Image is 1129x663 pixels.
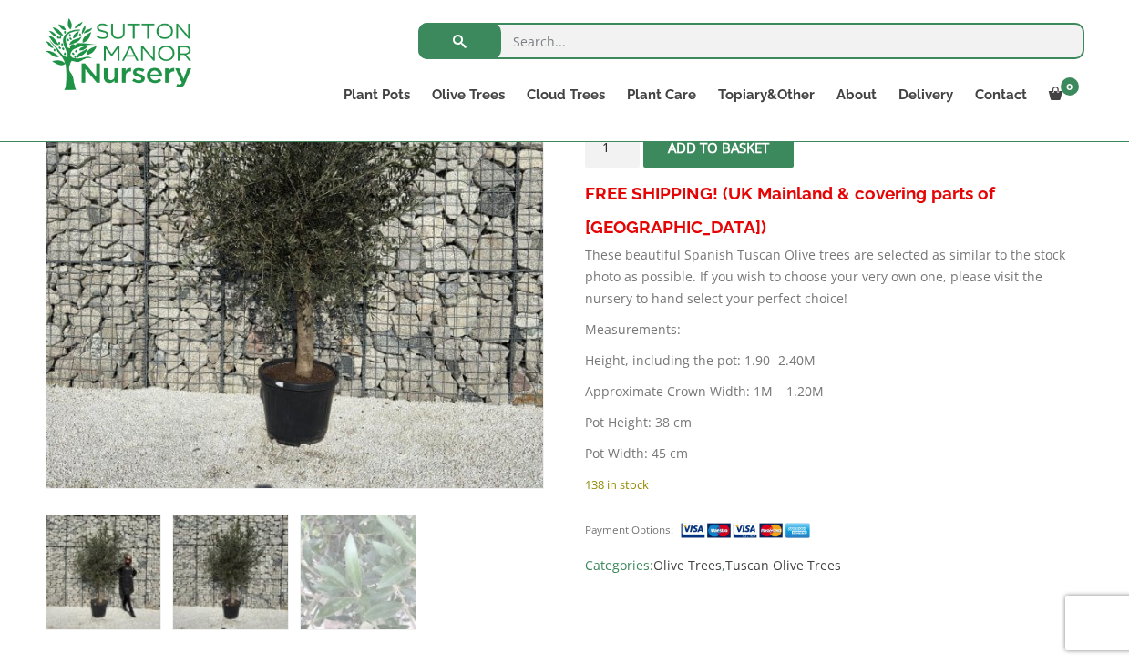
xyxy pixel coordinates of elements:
[585,319,1083,341] p: Measurements:
[585,127,640,168] input: Product quantity
[585,350,1083,372] p: Height, including the pot: 1.90- 2.40M
[585,177,1083,244] h3: FREE SHIPPING! (UK Mainland & covering parts of [GEOGRAPHIC_DATA])
[616,82,707,107] a: Plant Care
[421,82,516,107] a: Olive Trees
[680,521,816,540] img: payment supported
[516,82,616,107] a: Cloud Trees
[418,23,1084,59] input: Search...
[964,82,1038,107] a: Contact
[1038,82,1084,107] a: 0
[585,474,1083,495] p: 138 in stock
[707,82,826,107] a: Topiary&Other
[888,82,964,107] a: Delivery
[333,82,421,107] a: Plant Pots
[46,18,191,90] img: logo
[826,82,888,107] a: About
[653,556,722,574] a: Olive Trees
[585,443,1083,464] p: Pot Width: 45 cm
[585,381,1083,403] p: Approximate Crown Width: 1M – 1.20M
[1061,77,1079,96] span: 0
[643,127,794,168] button: Add to basket
[585,412,1083,433] p: Pot Height: 38 cm
[46,515,160,629] img: Tuscan Olive Tree XXL 1.90 - 2.40
[585,244,1083,310] p: These beautiful Spanish Tuscan Olive trees are selected as similar to the stock photo as possible...
[585,555,1083,576] span: Categories: ,
[725,556,841,574] a: Tuscan Olive Trees
[585,523,673,536] small: Payment Options:
[173,515,287,629] img: Tuscan Olive Tree XXL 1.90 - 2.40 - Image 2
[301,515,415,629] img: Tuscan Olive Tree XXL 1.90 - 2.40 - Image 3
